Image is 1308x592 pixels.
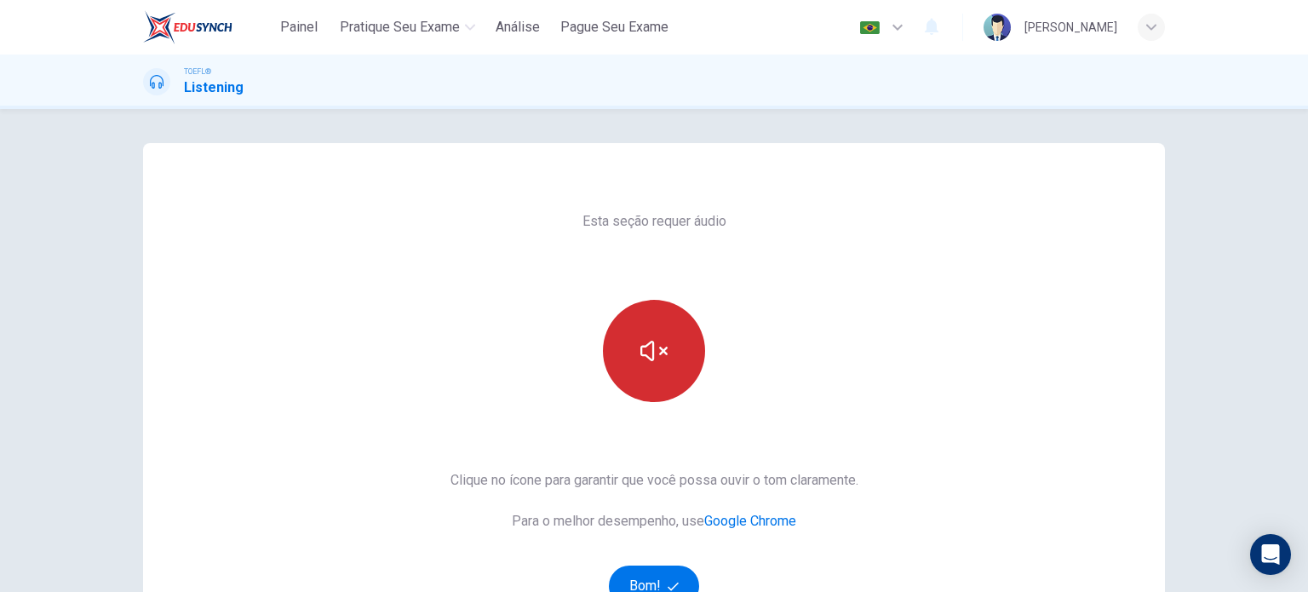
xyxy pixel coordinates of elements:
[143,10,272,44] a: EduSynch logo
[280,17,318,37] span: Painel
[704,513,796,529] a: Google Chrome
[272,12,326,43] button: Painel
[184,66,211,78] span: TOEFL®
[496,17,540,37] span: Análise
[859,21,881,34] img: pt
[184,78,244,98] h1: Listening
[560,17,668,37] span: Pague Seu Exame
[582,211,726,232] span: Esta seção requer áudio
[450,470,858,491] span: Clique no ícone para garantir que você possa ouvir o tom claramente.
[489,12,547,43] button: Análise
[143,10,232,44] img: EduSynch logo
[554,12,675,43] button: Pague Seu Exame
[984,14,1011,41] img: Profile picture
[1024,17,1117,37] div: [PERSON_NAME]
[333,12,482,43] button: Pratique seu exame
[1250,534,1291,575] div: Open Intercom Messenger
[450,511,858,532] span: Para o melhor desempenho, use
[340,17,460,37] span: Pratique seu exame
